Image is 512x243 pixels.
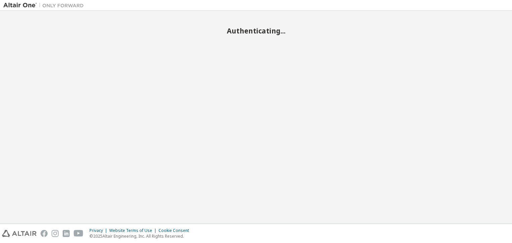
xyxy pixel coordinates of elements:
[63,230,70,237] img: linkedin.svg
[74,230,83,237] img: youtube.svg
[109,228,158,233] div: Website Terms of Use
[52,230,59,237] img: instagram.svg
[3,2,87,9] img: Altair One
[3,26,509,35] h2: Authenticating...
[158,228,193,233] div: Cookie Consent
[41,230,48,237] img: facebook.svg
[2,230,37,237] img: altair_logo.svg
[89,233,193,239] p: © 2025 Altair Engineering, Inc. All Rights Reserved.
[89,228,109,233] div: Privacy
